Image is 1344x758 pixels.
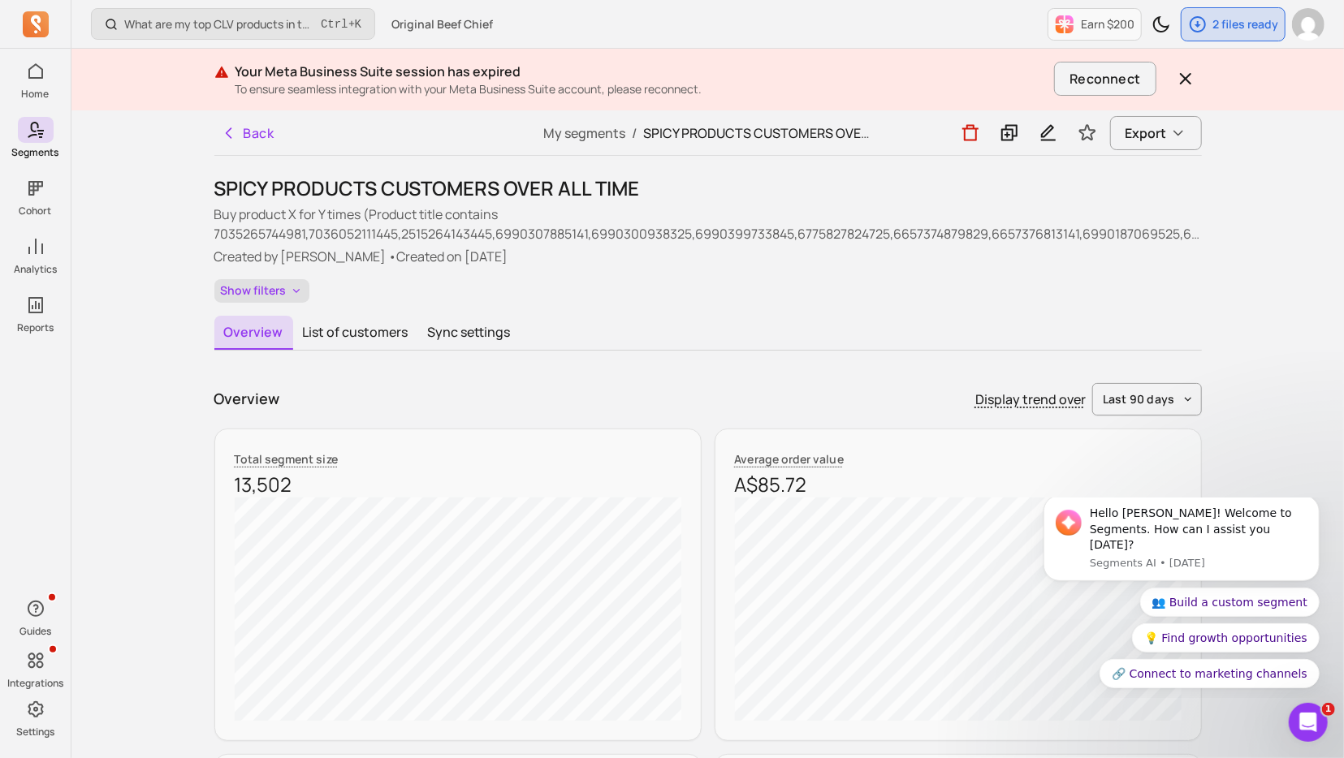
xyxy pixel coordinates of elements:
p: 13,502 [235,472,681,497]
button: Original Beef Chief [382,10,503,39]
p: Overview [214,388,280,410]
p: Guides [19,625,51,638]
p: Integrations [7,677,63,690]
p: What are my top CLV products in the last 90 days? [124,16,314,32]
span: + [321,15,361,32]
button: Quick reply: 🔗 Connect to marketing channels [80,161,300,190]
p: Your Meta Business Suite session has expired [236,62,1048,81]
button: last 90 days [1092,383,1202,416]
button: List of customers [293,316,418,348]
p: Buy product X for Y times (Product title contains 7035265744981,7036052111445,2515264143445,69903... [214,205,1202,243]
iframe: Intercom live chat [1289,703,1328,742]
button: Quick reply: 👥 Build a custom segment [121,89,301,118]
span: SPICY PRODUCTS CUSTOMERS OVER ALL TIME [643,124,924,142]
span: Export [1126,123,1167,143]
button: Toggle favorite [1071,117,1104,149]
canvas: chart [735,497,1182,721]
p: Display trend over [975,390,1086,409]
button: Overview [214,316,293,350]
span: / [625,124,643,142]
span: Total segment size [235,451,338,467]
canvas: chart [235,497,682,721]
img: Profile image for Segments AI [37,11,63,37]
button: What are my top CLV products in the last 90 days?Ctrl+K [91,8,375,40]
p: Created by [PERSON_NAME] • Created on [DATE] [214,247,1202,266]
button: Guides [18,592,54,641]
p: Home [22,88,50,101]
button: Toggle dark mode [1145,8,1178,41]
button: Quick reply: 💡 Find growth opportunities [113,125,300,154]
p: A$85.72 [735,472,1182,497]
div: Quick reply options [24,89,300,190]
p: Segments [12,146,59,159]
button: Back [214,117,281,149]
div: Hello [PERSON_NAME]! Welcome to Segments. How can I assist you [DATE]? [71,7,288,55]
button: Sync settings [418,316,521,348]
p: To ensure seamless integration with your Meta Business Suite account, please reconnect. [236,81,1048,97]
div: Message content [71,7,288,55]
p: Message from Segments AI, sent 5w ago [71,58,288,72]
img: avatar [1292,8,1325,41]
p: Analytics [14,263,57,276]
p: Reports [17,321,54,334]
span: last 90 days [1103,391,1175,407]
button: Export [1110,116,1202,150]
span: 1 [1322,703,1335,716]
h1: SPICY PRODUCTS CUSTOMERS OVER ALL TIME [214,175,1202,201]
p: Cohort [19,205,52,217]
kbd: Ctrl [321,16,348,32]
button: Reconnect [1054,62,1156,96]
p: 2 files ready [1212,16,1278,32]
span: Average order value [735,451,844,467]
button: Show filters [214,279,309,303]
p: Settings [16,726,54,739]
iframe: Intercom notifications message [1019,498,1344,698]
span: Original Beef Chief [391,16,493,32]
button: 2 files ready [1181,7,1286,41]
button: Earn $200 [1048,8,1142,41]
p: Earn $200 [1081,16,1134,32]
a: My segments [543,124,625,142]
kbd: K [355,18,361,31]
